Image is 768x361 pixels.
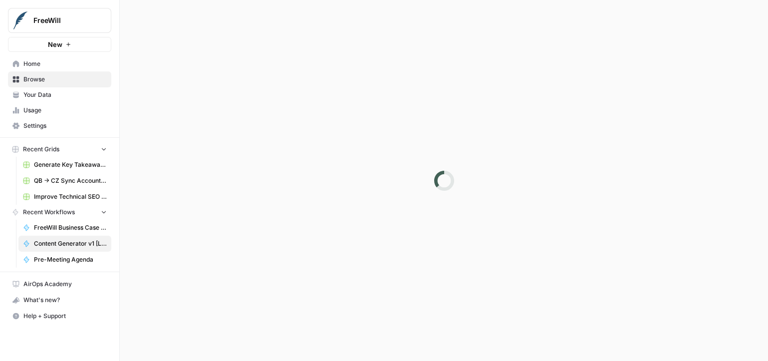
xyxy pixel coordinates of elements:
[34,239,107,248] span: Content Generator v1 [LIVE]
[8,56,111,72] a: Home
[23,312,107,321] span: Help + Support
[8,205,111,220] button: Recent Workflows
[34,223,107,232] span: FreeWill Business Case Generator v2
[48,39,62,49] span: New
[23,59,107,68] span: Home
[34,160,107,169] span: Generate Key Takeaways from Webinar Transcripts
[8,118,111,134] a: Settings
[18,173,111,189] a: QB -> CZ Sync Account Matching
[8,292,111,308] button: What's new?
[8,71,111,87] a: Browse
[23,280,107,289] span: AirOps Academy
[23,208,75,217] span: Recent Workflows
[18,236,111,252] a: Content Generator v1 [LIVE]
[8,142,111,157] button: Recent Grids
[18,189,111,205] a: Improve Technical SEO for Page
[18,220,111,236] a: FreeWill Business Case Generator v2
[23,145,59,154] span: Recent Grids
[11,11,29,29] img: FreeWill Logo
[8,8,111,33] button: Workspace: FreeWill
[8,308,111,324] button: Help + Support
[18,157,111,173] a: Generate Key Takeaways from Webinar Transcripts
[23,121,107,130] span: Settings
[33,15,94,25] span: FreeWill
[8,87,111,103] a: Your Data
[8,102,111,118] a: Usage
[8,276,111,292] a: AirOps Academy
[8,37,111,52] button: New
[8,293,111,308] div: What's new?
[23,106,107,115] span: Usage
[18,252,111,268] a: Pre-Meeting Agenda
[34,176,107,185] span: QB -> CZ Sync Account Matching
[34,192,107,201] span: Improve Technical SEO for Page
[23,90,107,99] span: Your Data
[34,255,107,264] span: Pre-Meeting Agenda
[23,75,107,84] span: Browse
